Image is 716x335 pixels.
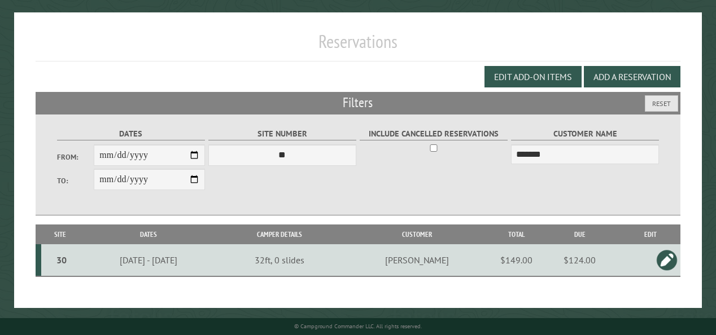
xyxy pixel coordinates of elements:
label: Site Number [208,127,356,140]
div: [DATE] - [DATE] [81,254,217,266]
td: 32ft, 0 slides [219,244,340,276]
td: $149.00 [494,244,539,276]
label: To: [57,175,94,186]
label: Include Cancelled Reservations [360,127,508,140]
label: From: [57,152,94,162]
th: Dates [79,224,219,244]
label: Dates [57,127,205,140]
th: Camper Details [219,224,340,244]
button: Edit Add-on Items [484,66,582,87]
h1: Reservations [36,30,680,61]
th: Total [494,224,539,244]
small: © Campground Commander LLC. All rights reserved. [294,323,422,330]
td: $124.00 [539,244,620,276]
h2: Filters [36,92,680,113]
th: Site [41,224,79,244]
th: Due [539,224,620,244]
button: Add a Reservation [584,66,680,87]
th: Customer [340,224,494,244]
label: Customer Name [511,127,659,140]
th: Edit [621,224,680,244]
div: 30 [46,254,77,266]
button: Reset [645,95,678,112]
td: [PERSON_NAME] [340,244,494,276]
